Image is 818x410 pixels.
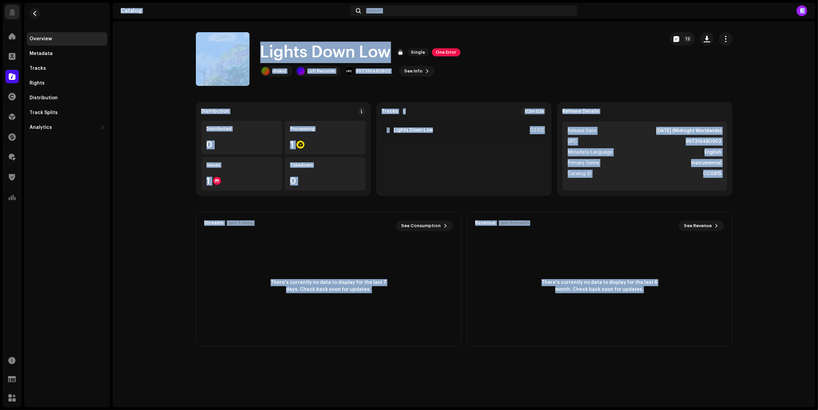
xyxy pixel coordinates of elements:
[401,219,441,233] span: See Consumption
[30,36,52,42] div: Overview
[703,170,722,178] strong: CC0815
[30,125,52,130] div: Analytics
[272,68,287,74] div: vhskid.
[308,68,335,74] div: Lofi Records
[30,110,58,115] div: Track Splits
[568,159,599,167] span: Primary Genre
[568,127,596,135] span: Release Date
[568,148,612,156] span: Metadata Language
[382,109,398,114] strong: Tracks
[656,127,722,135] strong: [DATE] (Midnight Worldwide)
[290,162,360,168] div: Takedown
[568,138,577,146] span: UPC
[121,8,348,13] div: Catalog
[407,48,429,56] span: Single
[290,126,360,132] div: Processing
[27,62,107,75] re-m-nav-item: Tracks
[404,64,423,78] span: See Info
[30,95,58,101] div: Distribution
[684,36,692,42] p-badge: 12
[686,138,722,146] strong: 997316480902
[432,48,460,56] span: One Error
[521,107,546,115] div: 02m 02s
[366,8,382,13] span: Search
[260,42,391,63] h1: Lights Down Low
[207,126,277,132] div: Distributed
[705,148,722,156] strong: English
[539,279,660,293] span: There's currently no data to display for the last 6 month. Check back soon for updates.
[562,109,599,114] strong: Release Details
[394,127,433,133] strong: Lights Down Low
[27,91,107,105] re-m-nav-item: Distribution
[27,121,107,134] re-m-nav-dropdown: Analytics
[679,220,724,231] button: See Revenue
[356,68,391,74] div: 997316480902
[401,108,407,114] p-badge: 1
[204,220,224,226] div: Streams
[268,279,389,293] span: There's currently no data to display for the last 7 days. Check back soon for updates.
[30,81,45,86] div: Rights
[670,32,695,46] button: 12
[227,220,254,226] div: Last 7 days
[684,219,712,233] span: See Revenue
[27,76,107,90] re-m-nav-item: Rights
[201,109,229,114] div: Distribution
[207,162,277,168] div: Issues
[475,220,496,226] div: Revenue
[691,159,722,167] strong: Instrumental
[27,106,107,119] re-m-nav-item: Track Splits
[568,170,591,178] span: Catalog ID
[27,32,107,46] re-m-nav-item: Overview
[797,5,807,16] div: K
[529,126,544,134] div: 02:02
[396,220,453,231] button: See Consumption
[30,66,46,71] div: Tracks
[499,220,529,226] div: Last 6 month
[399,66,435,76] button: See Info
[30,51,53,56] div: Metadata
[27,47,107,60] re-m-nav-item: Metadata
